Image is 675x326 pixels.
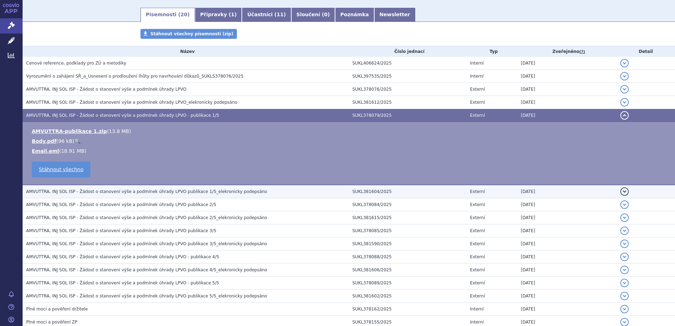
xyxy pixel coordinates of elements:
span: AMVUTTRA, INJ SOL ISP - Žádost o stanovení výše a podmínek úhrady LPVO - publikace 5/5 [26,280,219,285]
td: [DATE] [517,224,616,237]
li: ( ) [32,147,668,155]
a: Písemnosti (20) [141,8,195,22]
span: Externí [470,267,485,272]
td: [DATE] [517,185,616,198]
td: SUKL381615/2025 [349,211,466,224]
a: Newsletter [374,8,416,22]
span: AMVUTTRA, INJ SOL ISP - Žádost o stanovení výše a podmínek úhrady LPVO_elekronicky podepsáno [26,100,237,105]
button: detail [620,187,629,196]
td: [DATE] [517,109,616,122]
a: Email.eml [32,148,59,154]
td: [DATE] [517,303,616,316]
a: Účastníci (11) [242,8,291,22]
span: Stáhnout všechny písemnosti (zip) [150,31,233,36]
th: Název [23,46,349,57]
span: AMVUTTRA, INJ SOL ISP - Žádost o stanovení výše a podmínek úhrady LPVO publikace 5/5_elekronicky ... [26,294,267,298]
td: SUKL378085/2025 [349,224,466,237]
td: SUKL378079/2025 [349,109,466,122]
a: Stáhnout všechny písemnosti (zip) [141,29,237,39]
span: 1 [231,12,234,17]
span: Externí [470,254,485,259]
span: Cenové reference, podklady pro ZÚ a metodiky [26,61,126,66]
td: [DATE] [517,277,616,290]
span: 96 kB [58,138,72,144]
button: detail [620,227,629,235]
button: detail [620,85,629,93]
li: ( ) [32,138,668,145]
td: SUKL381602/2025 [349,290,466,303]
button: detail [620,279,629,287]
button: detail [620,253,629,261]
td: SUKL378084/2025 [349,198,466,211]
span: AMVUTTRA, INJ SOL ISP - Žádost o stanovení výše a podmínek úhrady LPVO publikace 4/5_elekronicky ... [26,267,267,272]
button: detail [620,98,629,107]
td: SUKL378089/2025 [349,277,466,290]
span: Externí [470,113,485,118]
span: Externí [470,228,485,233]
a: Poznámka [335,8,374,22]
td: SUKL378162/2025 [349,303,466,316]
span: 13.8 MB [109,128,129,134]
td: [DATE] [517,290,616,303]
td: [DATE] [517,237,616,250]
span: Externí [470,215,485,220]
button: detail [620,111,629,120]
span: Interní [470,74,484,79]
span: Externí [470,87,485,92]
span: Vyrozumění o zahájení SŘ_a_Usnesení o prodloužení lhůty pro navrhování důkazů_SUKLS378076/2025 [26,74,244,79]
span: AMVUTTRA, INJ SOL ISP - Žádost o stanovení výše a podmínek úhrady LPVO - publikace 1/5 [26,113,219,118]
td: [DATE] [517,250,616,264]
span: Externí [470,280,485,285]
span: Externí [470,294,485,298]
abbr: (?) [579,49,585,54]
td: [DATE] [517,57,616,70]
td: SUKL378076/2025 [349,83,466,96]
td: SUKL381604/2025 [349,185,466,198]
td: SUKL381612/2025 [349,96,466,109]
span: Externí [470,241,485,246]
button: detail [620,266,629,274]
span: AMVUTTRA, INJ SOL ISP - Žádost o stanovení výše a podmínek úhrady LPVO publikace 3/5 [26,228,216,233]
td: SUKL378088/2025 [349,250,466,264]
span: AMVUTTRA, INJ SOL ISP - Žádost o stanovení výše a podmínek úhrady LPVO [26,87,186,92]
span: 0 [324,12,328,17]
span: Interní [470,307,484,312]
td: [DATE] [517,198,616,211]
th: Zveřejněno [517,46,616,57]
td: SUKL397535/2025 [349,70,466,83]
td: SUKL381590/2025 [349,237,466,250]
a: 🔍 [74,138,80,144]
th: Detail [617,46,675,57]
li: ( ) [32,128,668,135]
td: SUKL381606/2025 [349,264,466,277]
a: Sloučení (0) [291,8,335,22]
a: AMVUTTRA-publikace 1.zip [32,128,107,134]
span: Externí [470,100,485,105]
span: 18.91 MB [61,148,84,154]
span: AMVUTTRA, INJ SOL ISP - Žádost o stanovení výše a podmínek úhrady LPVO - publikace 4/5 [26,254,219,259]
a: Body.pdf [32,138,56,144]
button: detail [620,240,629,248]
button: detail [620,59,629,67]
td: [DATE] [517,96,616,109]
th: Typ [466,46,517,57]
a: Stáhnout všechno [32,162,90,177]
span: Plné moci a pověření držitele [26,307,88,312]
span: Plné moci a pověření ZP [26,320,77,325]
span: Externí [470,189,485,194]
td: [DATE] [517,211,616,224]
button: detail [620,72,629,80]
span: AMVUTTRA, INJ SOL ISP - Žádost o stanovení výše a podmínek úhrady LPVO publikace 2/5 [26,202,216,207]
th: Číslo jednací [349,46,466,57]
td: SUKL406624/2025 [349,57,466,70]
span: 20 [180,12,187,17]
td: [DATE] [517,83,616,96]
td: [DATE] [517,264,616,277]
button: detail [620,213,629,222]
span: 11 [277,12,283,17]
button: detail [620,305,629,313]
span: Interní [470,61,484,66]
span: AMVUTTRA, INJ SOL ISP - Žádost o stanovení výše a podmínek úhrady LPVO publikace 1/5_elekronicky ... [26,189,267,194]
a: Přípravky (1) [195,8,242,22]
button: detail [620,200,629,209]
